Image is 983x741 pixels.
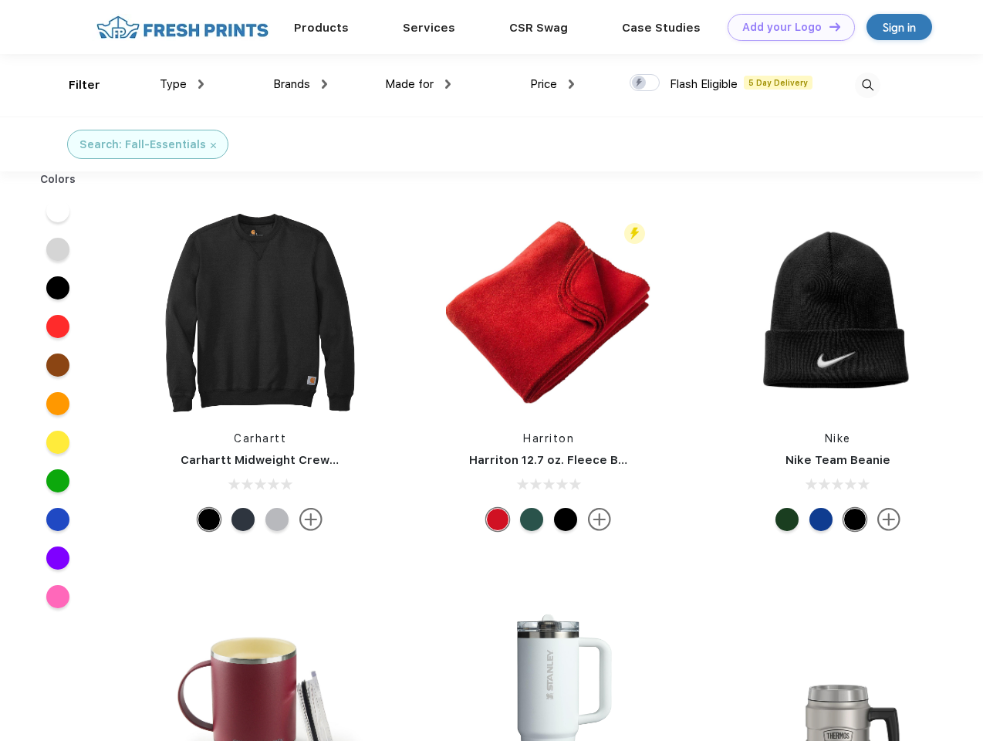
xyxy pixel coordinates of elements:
[92,14,273,41] img: fo%20logo%202.webp
[735,210,941,415] img: func=resize&h=266
[785,453,890,467] a: Nike Team Beanie
[299,508,323,531] img: more.svg
[554,508,577,531] div: Black
[385,77,434,91] span: Made for
[744,76,812,90] span: 5 Day Delivery
[234,432,286,445] a: Carhartt
[322,80,327,89] img: dropdown.png
[569,80,574,89] img: dropdown.png
[445,80,451,89] img: dropdown.png
[523,432,574,445] a: Harriton
[273,77,310,91] span: Brands
[198,80,204,89] img: dropdown.png
[843,508,866,531] div: Black
[231,508,255,531] div: New Navy
[294,21,349,35] a: Products
[29,171,88,188] div: Colors
[825,432,851,445] a: Nike
[446,210,651,415] img: func=resize&h=266
[520,508,543,531] div: Hunter
[855,73,880,98] img: desktop_search.svg
[160,77,187,91] span: Type
[69,76,100,94] div: Filter
[530,77,557,91] span: Price
[588,508,611,531] img: more.svg
[181,453,426,467] a: Carhartt Midweight Crewneck Sweatshirt
[486,508,509,531] div: Red
[742,21,822,34] div: Add your Logo
[670,77,738,91] span: Flash Eligible
[157,210,363,415] img: func=resize&h=266
[866,14,932,40] a: Sign in
[775,508,799,531] div: Gorge Green
[624,223,645,244] img: flash_active_toggle.svg
[79,137,206,153] div: Search: Fall-Essentials
[883,19,916,36] div: Sign in
[198,508,221,531] div: Black
[809,508,833,531] div: Game Royal
[211,143,216,148] img: filter_cancel.svg
[469,453,655,467] a: Harriton 12.7 oz. Fleece Blanket
[829,22,840,31] img: DT
[265,508,289,531] div: Heather Grey
[877,508,900,531] img: more.svg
